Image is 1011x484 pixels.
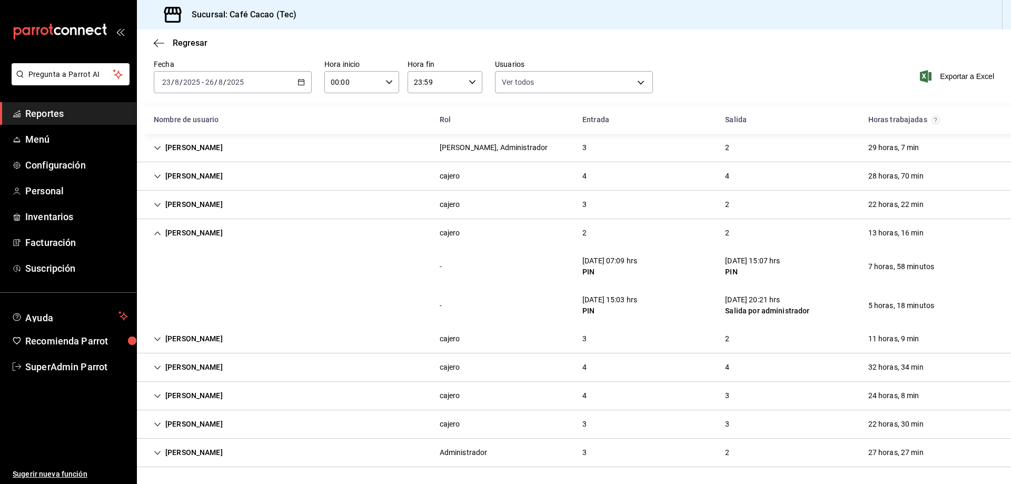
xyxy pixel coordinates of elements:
[226,78,244,86] input: ----
[440,228,460,239] div: cajero
[440,300,442,311] div: -
[145,195,231,214] div: Cell
[137,106,1011,467] div: Container
[582,255,637,266] div: [DATE] 07:09 hrs
[860,257,943,276] div: Cell
[25,310,114,322] span: Ayuda
[502,77,534,87] span: Ver todos
[137,325,1011,353] div: Row
[574,166,595,186] div: Cell
[440,390,460,401] div: cajero
[440,199,460,210] div: cajero
[7,76,130,87] a: Pregunta a Parrot AI
[431,296,450,315] div: Cell
[137,410,1011,439] div: Row
[717,443,738,462] div: Cell
[725,266,780,278] div: PIN
[145,262,162,271] div: Cell
[860,386,928,406] div: Cell
[145,358,231,377] div: Cell
[171,78,174,86] span: /
[582,266,637,278] div: PIN
[137,134,1011,162] div: Row
[431,138,557,157] div: Cell
[440,261,442,272] div: -
[145,138,231,157] div: Cell
[717,195,738,214] div: Cell
[137,382,1011,410] div: Row
[431,386,469,406] div: Cell
[28,69,113,80] span: Pregunta a Parrot AI
[137,162,1011,191] div: Row
[205,78,214,86] input: --
[495,61,653,68] label: Usuarios
[145,386,231,406] div: Cell
[440,447,488,458] div: Administrador
[137,106,1011,134] div: Head
[931,116,940,124] svg: El total de horas trabajadas por usuario es el resultado de la suma redondeada del registro de ho...
[25,184,128,198] span: Personal
[145,223,231,243] div: Cell
[145,166,231,186] div: Cell
[137,439,1011,467] div: Row
[574,443,595,462] div: Cell
[440,142,548,153] div: [PERSON_NAME], Administrador
[408,61,482,68] label: Hora fin
[218,78,223,86] input: --
[137,191,1011,219] div: Row
[162,78,171,86] input: --
[145,443,231,462] div: Cell
[860,110,1003,130] div: HeadCell
[137,353,1011,382] div: Row
[25,106,128,121] span: Reportes
[223,78,226,86] span: /
[137,247,1011,286] div: Row
[137,286,1011,325] div: Row
[431,443,496,462] div: Cell
[860,329,928,349] div: Cell
[145,110,431,130] div: HeadCell
[25,235,128,250] span: Facturación
[431,414,469,434] div: Cell
[717,386,738,406] div: Cell
[202,78,204,86] span: -
[574,358,595,377] div: Cell
[574,290,646,321] div: Cell
[574,414,595,434] div: Cell
[860,138,928,157] div: Cell
[860,223,932,243] div: Cell
[431,195,469,214] div: Cell
[574,195,595,214] div: Cell
[860,358,932,377] div: Cell
[582,294,637,305] div: [DATE] 15:03 hrs
[145,329,231,349] div: Cell
[25,158,128,172] span: Configuración
[145,414,231,434] div: Cell
[860,195,932,214] div: Cell
[440,419,460,430] div: cajero
[717,166,738,186] div: Cell
[431,257,450,276] div: Cell
[717,358,738,377] div: Cell
[180,78,183,86] span: /
[25,132,128,146] span: Menú
[431,223,469,243] div: Cell
[717,251,788,282] div: Cell
[574,138,595,157] div: Cell
[431,166,469,186] div: Cell
[12,63,130,85] button: Pregunta a Parrot AI
[860,443,932,462] div: Cell
[922,70,994,83] button: Exportar a Excel
[25,334,128,348] span: Recomienda Parrot
[574,110,717,130] div: HeadCell
[725,294,809,305] div: [DATE] 20:21 hrs
[431,358,469,377] div: Cell
[183,78,201,86] input: ----
[154,38,207,48] button: Regresar
[25,360,128,374] span: SuperAdmin Parrot
[13,469,128,480] span: Sugerir nueva función
[440,171,460,182] div: cajero
[582,305,637,317] div: PIN
[717,414,738,434] div: Cell
[183,8,296,21] h3: Sucursal: Café Cacao (Tec)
